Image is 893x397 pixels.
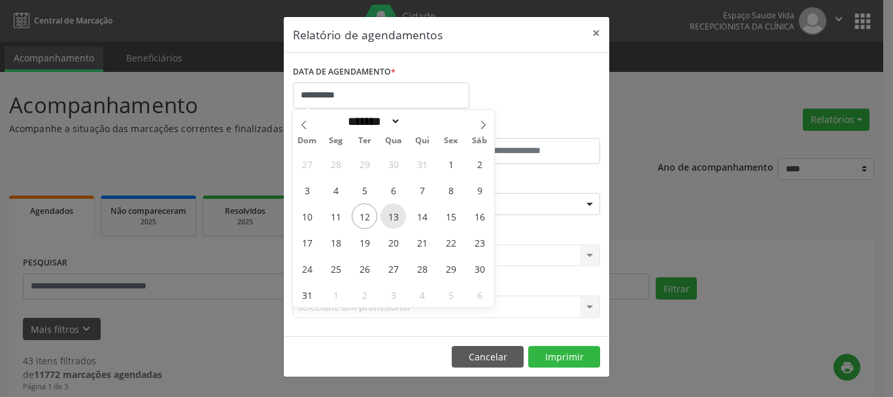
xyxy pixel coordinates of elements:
span: Agosto 29, 2025 [438,256,463,281]
span: Agosto 8, 2025 [438,177,463,203]
span: Julho 30, 2025 [380,151,406,177]
span: Agosto 25, 2025 [323,256,348,281]
span: Setembro 1, 2025 [323,282,348,307]
span: Julho 29, 2025 [352,151,377,177]
span: Ter [350,137,379,145]
span: Agosto 22, 2025 [438,230,463,255]
span: Qua [379,137,408,145]
span: Agosto 23, 2025 [467,230,492,255]
span: Agosto 18, 2025 [323,230,348,255]
label: ATÉ [450,118,600,138]
select: Month [343,114,401,128]
button: Cancelar [452,346,524,368]
span: Agosto 17, 2025 [294,230,320,255]
span: Agosto 26, 2025 [352,256,377,281]
span: Sex [437,137,465,145]
input: Year [401,114,444,128]
span: Agosto 20, 2025 [380,230,406,255]
span: Julho 31, 2025 [409,151,435,177]
span: Setembro 5, 2025 [438,282,463,307]
button: Imprimir [528,346,600,368]
span: Agosto 4, 2025 [323,177,348,203]
span: Agosto 21, 2025 [409,230,435,255]
span: Agosto 16, 2025 [467,203,492,229]
span: Agosto 10, 2025 [294,203,320,229]
span: Agosto 30, 2025 [467,256,492,281]
span: Agosto 13, 2025 [380,203,406,229]
span: Agosto 12, 2025 [352,203,377,229]
span: Agosto 27, 2025 [380,256,406,281]
span: Agosto 31, 2025 [294,282,320,307]
span: Agosto 14, 2025 [409,203,435,229]
span: Agosto 24, 2025 [294,256,320,281]
span: Agosto 5, 2025 [352,177,377,203]
span: Julho 27, 2025 [294,151,320,177]
span: Agosto 19, 2025 [352,230,377,255]
span: Julho 28, 2025 [323,151,348,177]
span: Qui [408,137,437,145]
span: Agosto 2, 2025 [467,151,492,177]
span: Agosto 15, 2025 [438,203,463,229]
span: Dom [293,137,322,145]
button: Close [583,17,609,49]
span: Setembro 3, 2025 [380,282,406,307]
span: Setembro 2, 2025 [352,282,377,307]
label: DATA DE AGENDAMENTO [293,62,396,82]
span: Sáb [465,137,494,145]
span: Agosto 9, 2025 [467,177,492,203]
span: Seg [322,137,350,145]
span: Agosto 7, 2025 [409,177,435,203]
span: Setembro 6, 2025 [467,282,492,307]
span: Agosto 11, 2025 [323,203,348,229]
span: Setembro 4, 2025 [409,282,435,307]
span: Agosto 28, 2025 [409,256,435,281]
span: Agosto 1, 2025 [438,151,463,177]
span: Agosto 3, 2025 [294,177,320,203]
span: Agosto 6, 2025 [380,177,406,203]
h5: Relatório de agendamentos [293,26,443,43]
